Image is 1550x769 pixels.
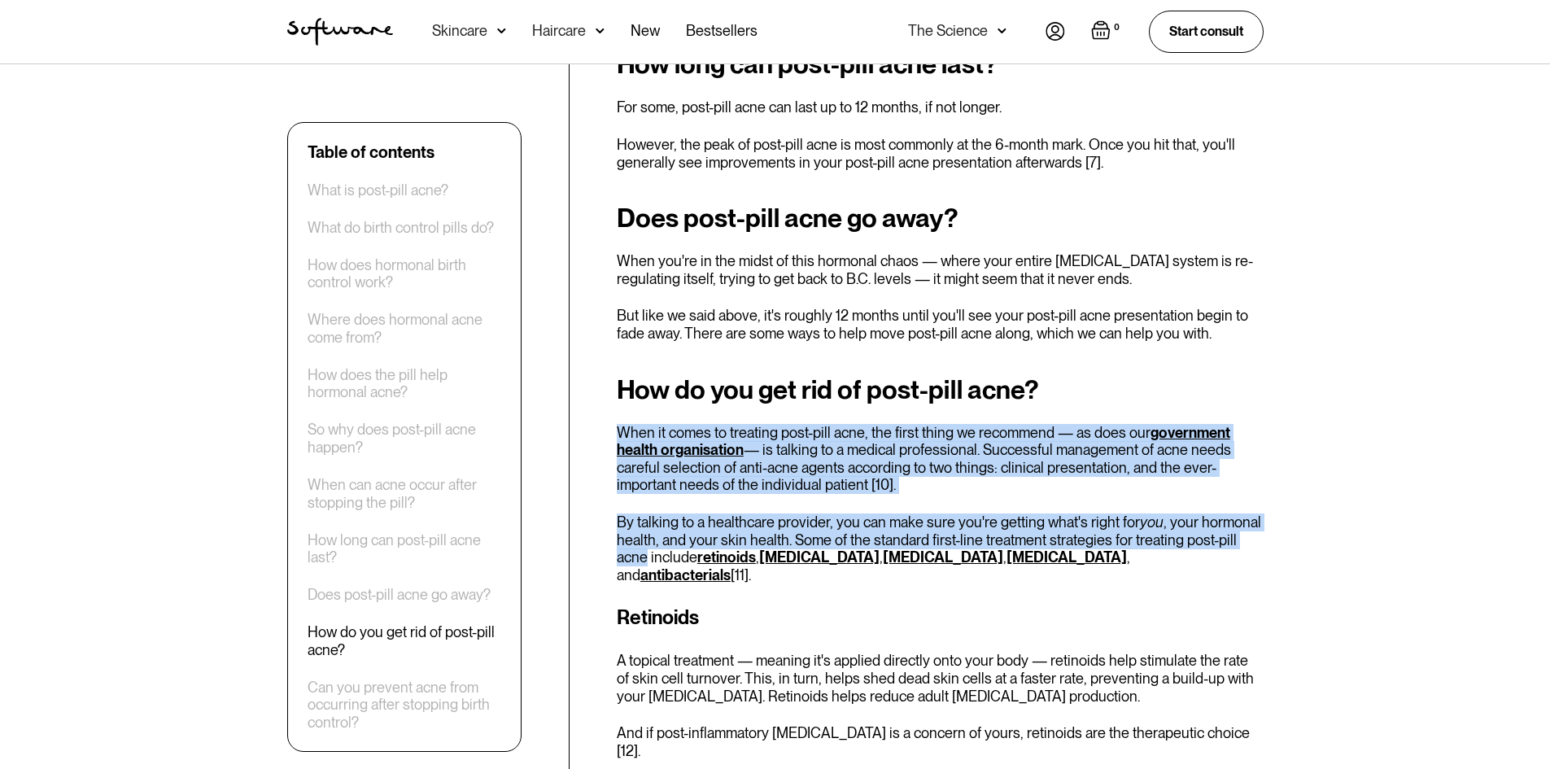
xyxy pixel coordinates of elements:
[1091,20,1123,43] a: Open empty cart
[617,252,1264,287] p: When you're in the midst of this hormonal chaos — where your entire [MEDICAL_DATA] system is re-r...
[308,531,501,566] a: How long can post-pill acne last?
[308,142,434,162] div: Table of contents
[617,652,1264,705] p: A topical treatment — meaning it's applied directly onto your body — retinoids help stimulate the...
[287,18,393,46] img: Software Logo
[308,422,501,457] a: So why does post-pill acne happen?
[617,375,1264,404] h2: How do you get rid of post-pill acne?
[883,548,1003,566] a: [MEDICAL_DATA]
[596,23,605,39] img: arrow down
[308,181,448,199] a: What is post-pill acne?
[617,136,1264,171] p: However, the peak of post-pill acne is most commonly at the 6-month mark. Once you hit that, you'...
[908,23,988,39] div: The Science
[617,424,1264,494] p: When it comes to treating post-pill acne, the first thing we recommend — as does our — is talking...
[617,513,1264,583] p: By talking to a healthcare provider, you can make sure you're getting what's right for , your hor...
[497,23,506,39] img: arrow down
[998,23,1006,39] img: arrow down
[308,312,501,347] a: Where does hormonal acne come from?
[287,18,393,46] a: home
[308,679,501,732] a: Can you prevent acne from occurring after stopping birth control?
[1140,513,1164,531] em: you
[617,307,1264,342] p: But like we said above, it's roughly 12 months until you'll see your post-pill acne presentation ...
[617,50,1264,79] h2: How long can post-pill acne last?
[308,587,491,605] a: Does post-pill acne go away?
[759,548,880,566] a: [MEDICAL_DATA]
[1149,11,1264,52] a: Start consult
[1006,548,1127,566] a: [MEDICAL_DATA]
[432,23,487,39] div: Skincare
[308,366,501,401] a: How does the pill help hormonal acne?
[617,603,1264,632] h3: Retinoids
[532,23,586,39] div: Haircare
[617,98,1264,116] p: For some, post-pill acne can last up to 12 months, if not longer.
[1111,20,1123,35] div: 0
[308,476,501,511] a: When can acne occur after stopping the pill?
[308,219,494,237] a: What do birth control pills do?
[640,566,731,583] a: antibacterials
[308,624,501,659] a: How do you get rid of post-pill acne?
[617,724,1264,759] p: And if post-inflammatory [MEDICAL_DATA] is a concern of yours, retinoids are the therapeutic choi...
[617,203,1264,233] h2: Does post-pill acne go away?
[697,548,756,566] a: retinoids
[308,256,501,291] a: How does hormonal birth control work?
[617,424,1230,459] a: government health organisation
